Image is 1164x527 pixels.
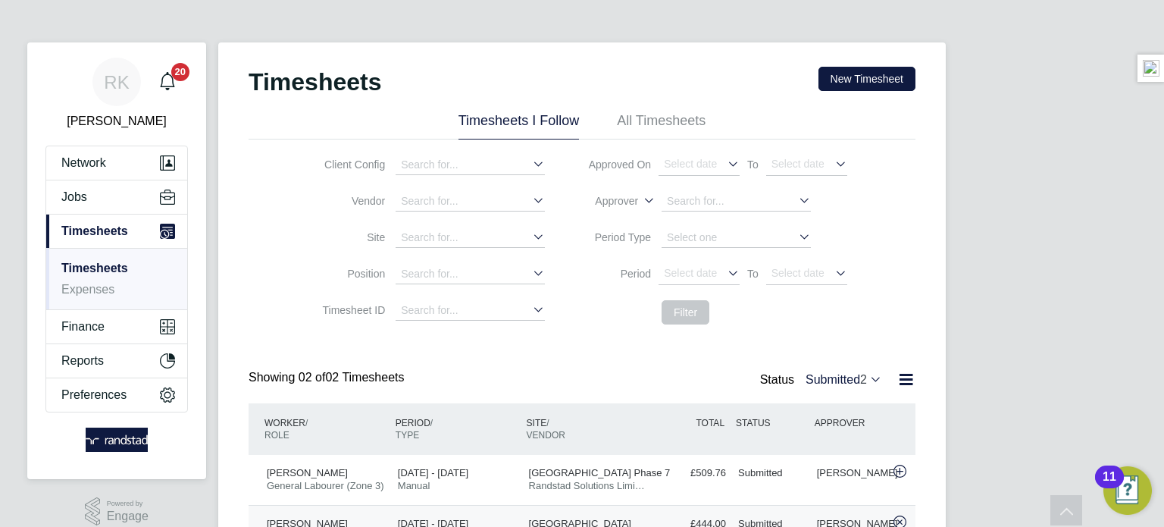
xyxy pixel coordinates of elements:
[860,373,867,386] span: 2
[267,480,384,491] span: General Labourer (Zone 3)
[664,267,717,279] span: Select date
[46,310,187,343] button: Finance
[430,418,433,428] span: /
[653,461,732,486] div: £509.76
[523,409,654,449] div: SITE
[104,72,129,92] span: RK
[261,409,392,449] div: WORKER
[396,430,419,441] span: TYPE
[86,428,149,452] img: randstad-logo-retina.png
[662,300,709,325] button: Filter
[317,158,385,171] label: Client Config
[299,371,326,384] span: 02 of
[527,430,565,441] span: VENDOR
[249,370,407,386] div: Showing
[732,409,811,437] div: STATUS
[662,228,811,248] input: Select one
[61,354,104,368] span: Reports
[771,158,824,170] span: Select date
[152,58,183,106] a: 20
[317,194,385,208] label: Vendor
[61,190,87,204] span: Jobs
[760,370,885,391] div: Status
[45,112,188,130] span: Russell Kerley
[583,267,651,281] label: Period
[107,497,149,510] span: Powered by
[46,180,187,214] button: Jobs
[732,461,811,486] div: Submitted
[61,283,114,296] a: Expenses
[264,430,289,441] span: ROLE
[46,215,187,248] button: Timesheets
[45,58,188,130] a: RK[PERSON_NAME]
[61,224,128,238] span: Timesheets
[771,267,824,279] span: Select date
[396,192,545,212] input: Search for...
[570,194,638,209] label: Approver
[396,265,545,284] input: Search for...
[317,303,385,317] label: Timesheet ID
[171,63,189,81] span: 20
[583,231,651,244] label: Period Type
[249,67,382,97] h2: Timesheets
[107,510,149,523] span: Engage
[46,344,187,378] button: Reports
[396,228,545,248] input: Search for...
[811,409,890,437] div: APPROVER
[743,155,763,174] span: To
[617,112,706,140] li: All Timesheets
[529,467,671,478] span: [GEOGRAPHIC_DATA] Phase 7
[806,373,882,386] label: Submitted
[458,112,579,140] li: Timesheets I Follow
[398,467,468,478] span: [DATE] - [DATE]
[398,480,430,491] span: Manual
[267,467,348,478] span: [PERSON_NAME]
[546,418,549,428] span: /
[46,378,187,412] button: Preferences
[696,418,724,428] span: TOTAL
[818,67,915,91] button: New Timesheet
[1103,477,1116,497] div: 11
[392,409,523,449] div: PERIOD
[396,301,545,321] input: Search for...
[85,497,149,526] a: Powered byEngage
[811,461,890,486] div: [PERSON_NAME]
[61,320,105,334] span: Finance
[61,262,128,274] a: Timesheets
[317,231,385,244] label: Site
[61,388,127,402] span: Preferences
[299,371,405,384] span: 02 Timesheets
[743,265,763,283] span: To
[396,155,545,175] input: Search for...
[1103,466,1152,515] button: Open Resource Center, 11 new notifications
[317,267,385,281] label: Position
[583,158,651,171] label: Approved On
[529,480,645,491] span: Randstad Solutions Limi…
[46,146,187,180] button: Network
[45,428,188,452] a: Go to home page
[27,42,206,479] nav: Main navigation
[46,248,187,309] div: Timesheets
[664,158,717,170] span: Select date
[662,192,811,212] input: Search for...
[61,156,106,170] span: Network
[305,418,308,428] span: /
